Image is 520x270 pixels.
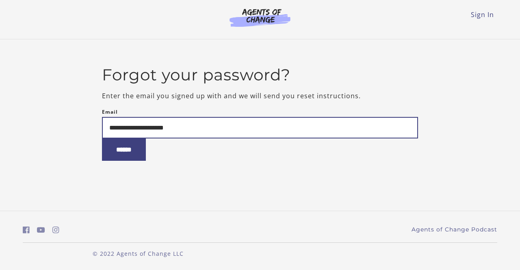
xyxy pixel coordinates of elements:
[37,226,45,234] i: https://www.youtube.com/c/AgentsofChangeTestPrepbyMeaganMitchell (Open in a new window)
[412,225,497,234] a: Agents of Change Podcast
[102,65,418,84] h2: Forgot your password?
[23,249,253,258] p: © 2022 Agents of Change LLC
[102,107,118,117] label: Email
[102,91,418,101] p: Enter the email you signed up with and we will send you reset instructions.
[471,10,494,19] a: Sign In
[23,224,30,236] a: https://www.facebook.com/groups/aswbtestprep (Open in a new window)
[221,8,299,27] img: Agents of Change Logo
[37,224,45,236] a: https://www.youtube.com/c/AgentsofChangeTestPrepbyMeaganMitchell (Open in a new window)
[52,224,59,236] a: https://www.instagram.com/agentsofchangeprep/ (Open in a new window)
[52,226,59,234] i: https://www.instagram.com/agentsofchangeprep/ (Open in a new window)
[23,226,30,234] i: https://www.facebook.com/groups/aswbtestprep (Open in a new window)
